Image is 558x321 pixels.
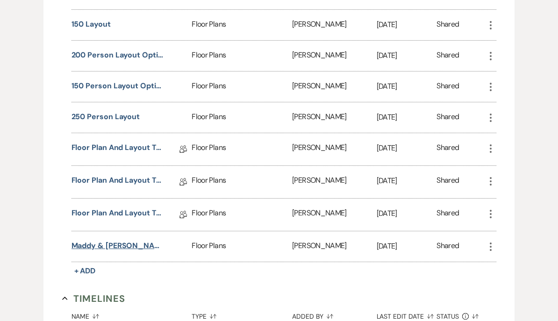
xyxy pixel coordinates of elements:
div: Shared [436,143,459,157]
div: Shared [436,175,459,190]
span: Status [436,314,459,320]
div: Shared [436,112,459,124]
div: [PERSON_NAME] [292,232,376,262]
button: 150 person layout option [72,81,165,92]
p: [DATE] [377,175,437,187]
span: + Add [74,266,96,276]
button: 200 person layout option [72,50,165,61]
button: + Add [72,265,99,278]
div: Floor Plans [192,103,292,133]
button: 250 person layout [72,112,140,123]
div: [PERSON_NAME] [292,134,376,166]
button: Timelines [62,292,126,306]
div: Shared [436,208,459,222]
div: [PERSON_NAME] [292,166,376,199]
p: [DATE] [377,81,437,93]
p: [DATE] [377,241,437,253]
div: [PERSON_NAME] [292,41,376,71]
div: Floor Plans [192,199,292,231]
div: Floor Plans [192,134,292,166]
div: [PERSON_NAME] [292,10,376,41]
div: Shared [436,81,459,93]
div: Floor Plans [192,10,292,41]
a: Floor plan and layout tool [72,175,165,190]
div: Floor Plans [192,41,292,71]
div: [PERSON_NAME] [292,103,376,133]
button: 150 layout [72,19,111,30]
p: [DATE] [377,50,437,62]
div: [PERSON_NAME] [292,72,376,102]
p: [DATE] [377,19,437,31]
div: Shared [436,19,459,32]
div: Floor Plans [192,232,292,262]
a: Floor plan and layout tool [72,208,165,222]
p: [DATE] [377,208,437,220]
div: Floor Plans [192,166,292,199]
p: [DATE] [377,112,437,124]
div: Shared [436,241,459,253]
p: [DATE] [377,143,437,155]
a: Floor plan and layout tool [72,143,165,157]
button: Maddy & [PERSON_NAME] Floor Plan [72,241,165,252]
div: Floor Plans [192,72,292,102]
div: [PERSON_NAME] [292,199,376,231]
div: Shared [436,50,459,63]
